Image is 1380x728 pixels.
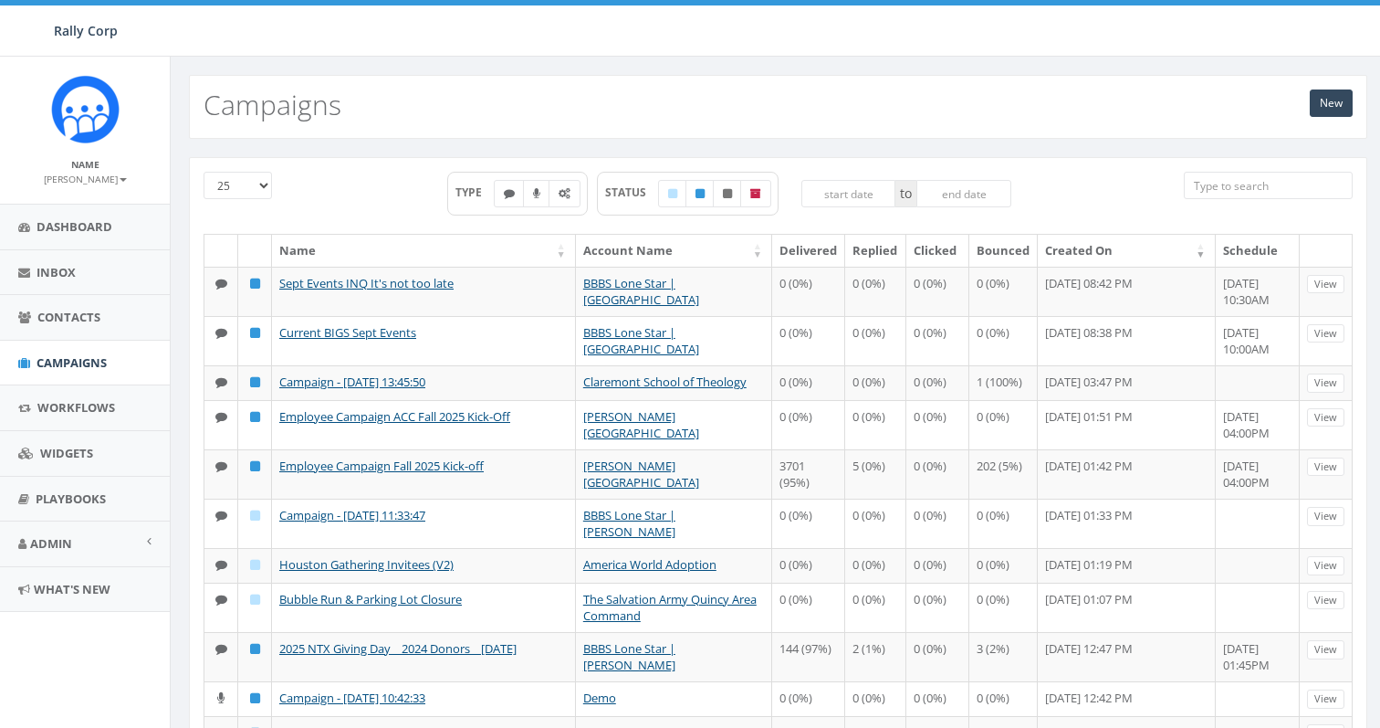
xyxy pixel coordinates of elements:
[1216,400,1300,449] td: [DATE] 04:00PM
[845,548,905,583] td: 0 (0%)
[576,235,772,267] th: Account Name: activate to sort column ascending
[906,632,969,681] td: 0 (0%)
[969,365,1038,400] td: 1 (100%)
[1038,365,1216,400] td: [DATE] 03:47 PM
[969,681,1038,716] td: 0 (0%)
[583,275,699,309] a: BBBS Lone Star | [GEOGRAPHIC_DATA]
[279,591,462,607] a: Bubble Run & Parking Lot Closure
[1038,449,1216,499] td: [DATE] 01:42 PM
[583,556,716,573] a: America World Adoption
[504,188,515,199] i: Text SMS
[723,188,732,199] i: Unpublished
[494,180,525,207] label: Text SMS
[250,278,260,290] i: Published
[37,218,112,235] span: Dashboard
[215,643,227,655] i: Text SMS
[533,188,540,199] i: Ringless Voice Mail
[215,559,227,571] i: Text SMS
[772,316,845,365] td: 0 (0%)
[772,632,845,681] td: 144 (97%)
[279,458,484,474] a: Employee Campaign Fall 2025 Kick-off
[845,365,905,400] td: 0 (0%)
[250,460,260,472] i: Published
[1038,235,1216,267] th: Created On: activate to sort column ascending
[34,581,110,597] span: What's New
[1307,591,1344,610] a: View
[1038,267,1216,316] td: [DATE] 08:42 PM
[906,499,969,548] td: 0 (0%)
[250,559,260,571] i: Draft
[215,460,227,472] i: Text SMS
[916,180,1011,207] input: end date
[215,278,227,290] i: Text SMS
[583,591,757,625] a: The Salvation Army Quincy Area Command
[695,188,705,199] i: Published
[845,316,905,365] td: 0 (0%)
[1038,316,1216,365] td: [DATE] 08:38 PM
[772,267,845,316] td: 0 (0%)
[250,327,260,339] i: Published
[250,643,260,655] i: Published
[250,411,260,423] i: Published
[1307,640,1344,659] a: View
[40,445,93,461] span: Widgets
[772,583,845,632] td: 0 (0%)
[36,491,106,507] span: Playbooks
[250,510,260,522] i: Draft
[215,376,227,388] i: Text SMS
[71,158,99,171] small: Name
[969,548,1038,583] td: 0 (0%)
[583,507,675,541] a: BBBS Lone Star | [PERSON_NAME]
[801,180,896,207] input: start date
[215,411,227,423] i: Text SMS
[1307,374,1344,393] a: View
[250,594,260,606] i: Draft
[279,408,510,425] a: Employee Campaign ACC Fall 2025 Kick-Off
[279,556,454,573] a: Houston Gathering Invitees (V2)
[250,692,260,704] i: Published
[969,632,1038,681] td: 3 (2%)
[44,173,127,185] small: [PERSON_NAME]
[583,324,699,358] a: BBBS Lone Star | [GEOGRAPHIC_DATA]
[845,583,905,632] td: 0 (0%)
[279,640,517,657] a: 2025 NTX Giving Day _ 2024 Donors _ [DATE]
[204,90,341,120] h2: Campaigns
[969,316,1038,365] td: 0 (0%)
[845,632,905,681] td: 2 (1%)
[583,408,699,442] a: [PERSON_NAME][GEOGRAPHIC_DATA]
[845,499,905,548] td: 0 (0%)
[906,316,969,365] td: 0 (0%)
[279,275,454,291] a: Sept Events INQ It's not too late
[1307,408,1344,427] a: View
[969,235,1038,267] th: Bounced
[685,180,715,207] label: Published
[1307,324,1344,343] a: View
[668,188,677,199] i: Draft
[583,374,747,390] a: Claremont School of Theology
[549,180,580,207] label: Automated Message
[895,180,916,207] span: to
[37,264,76,280] span: Inbox
[605,185,659,200] span: STATUS
[1038,499,1216,548] td: [DATE] 01:33 PM
[906,449,969,499] td: 0 (0%)
[772,365,845,400] td: 0 (0%)
[1307,458,1344,477] a: View
[1184,172,1353,199] input: Type to search
[215,510,227,522] i: Text SMS
[279,507,425,523] a: Campaign - [DATE] 11:33:47
[215,327,227,339] i: Text SMS
[969,449,1038,499] td: 202 (5%)
[455,185,495,200] span: TYPE
[1307,507,1344,526] a: View
[906,235,969,267] th: Clicked
[845,400,905,449] td: 0 (0%)
[37,354,107,371] span: Campaigns
[279,374,425,390] a: Campaign - [DATE] 13:45:50
[772,235,845,267] th: Delivered
[272,235,576,267] th: Name: activate to sort column ascending
[772,681,845,716] td: 0 (0%)
[845,267,905,316] td: 0 (0%)
[1310,90,1353,117] a: New
[658,180,687,207] label: Draft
